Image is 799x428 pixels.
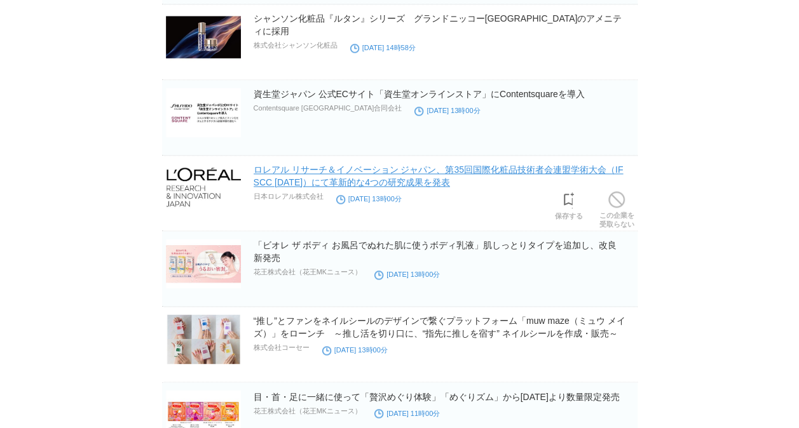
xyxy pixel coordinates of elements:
a: 「ビオレ ザ ボディ お風呂でぬれた肌に使うボディ乳液」肌しっとりタイプを追加し、改良新発売 [254,240,617,263]
p: 日本ロレアル株式会社 [254,192,324,201]
a: “推し”とファンをネイルシールのデザインで繋ぐプラットフォーム「muw maze（ミュウ メイズ）」をローンチ ～推し活を切り口に、“指先に推しを宿す” ネイルシールを作成・販売～ [254,316,625,338]
img: 80319-47-9fb7bd4c841386d42cced5234b1b7159-1027x658.png [166,88,241,137]
img: 84076-20-806e7251559f620c89206731c5356a05-600x338.jpg [166,12,241,62]
a: 資生堂ジャパン 公式ECサイト「資生堂オンラインストア」にContentsquareを導入 [254,89,585,99]
time: [DATE] 14時58分 [350,44,416,51]
time: [DATE] 11時00分 [374,409,440,417]
a: シャンソン化粧品『ルタン』シリーズ グランドニッコー[GEOGRAPHIC_DATA]のアメニティに採用 [254,13,622,36]
time: [DATE] 13時00分 [322,346,388,354]
a: ロレアル リサーチ＆イノベーション ジャパン、第35回国際化粧品技術者会連盟学術大会（IFSCC [DATE]）にて革新的な4つの研究成果を発表 [254,164,624,187]
p: 株式会社コーセー [254,343,310,352]
time: [DATE] 13時00分 [374,271,440,278]
a: 保存する [555,189,583,220]
time: [DATE] 13時00分 [414,107,480,114]
img: 9276-1744-9fa07ded676227f397ed2661a2cf8b87-1320x660.jpg [166,239,241,288]
img: 41232-730-0ecc2fc91ac8009d8f2dc799f2576c50-3900x2658.jpg [166,314,241,364]
time: [DATE] 13時00分 [336,195,402,203]
p: 花王株式会社（花王MKニュース） [254,406,362,415]
a: この企業を受取らない [599,188,634,229]
a: 目・首・足に一緒に使って「贅沢めぐり体験」「めぐりズム」から[DATE]より数量限定発売 [254,391,620,401]
img: 4813-249-e6553dbc40fd529ac900fcfbf60d436f-1422x777.jpg [166,163,241,213]
p: 株式会社シャンソン化粧品 [254,41,338,50]
p: 花王株式会社（花王MKニュース） [254,267,362,277]
p: Contentsquare [GEOGRAPHIC_DATA]合同会社 [254,104,402,113]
